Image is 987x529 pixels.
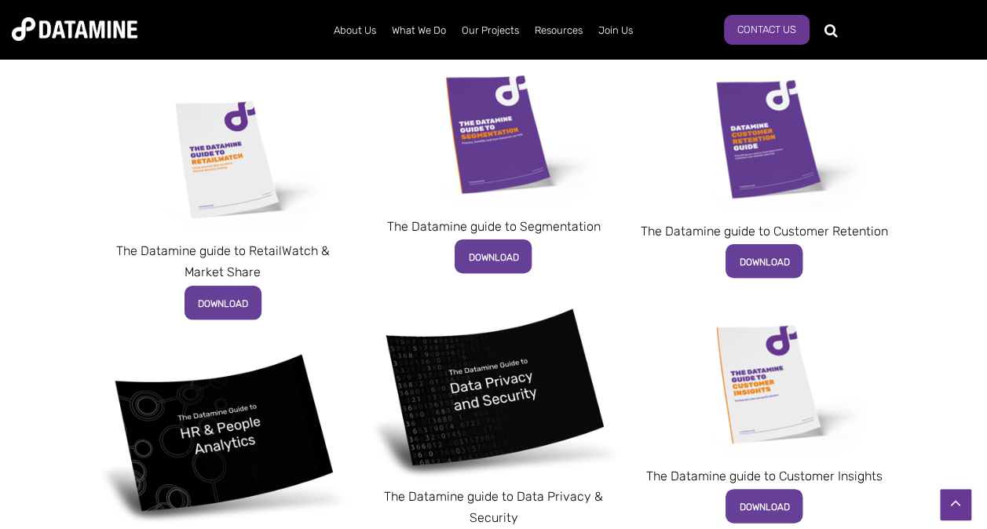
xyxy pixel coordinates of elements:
[367,486,620,528] p: The Datamine guide to Data Privacy & Security
[739,502,789,513] span: DOWNLOAD
[367,216,620,237] p: The Datamine guide to Segmentation
[185,286,261,319] a: DOWNLOAD
[96,350,349,524] img: hr-and-people-analytics_mockup
[198,298,248,309] span: DOWNLOAD
[112,86,333,232] img: Datamine Guide to RetailWatch Market Share cover
[726,489,802,523] a: DOWNLOAD
[726,244,802,278] a: DOWNLOAD
[638,465,891,487] p: The Datamine guide to Customer Insights
[638,221,891,242] p: The Datamine guide to Customer Retention
[326,10,384,51] a: About Us
[367,305,620,478] img: data-privacy-and-security_mockup
[12,17,137,41] img: Datamine
[527,10,590,51] a: Resources
[590,10,641,51] a: Join Us
[455,239,532,273] a: DOWNLOAD
[739,257,789,268] span: DOWNLOAD
[724,15,810,45] a: Contact Us
[468,252,518,263] span: DOWNLOAD
[382,60,605,208] img: Datamine Guide to Customer Segmentation cover web
[653,64,876,213] img: Customer Rentation Guide Datamine
[454,10,527,51] a: Our Projects
[96,240,349,283] p: The Datamine guide to RetailWatch & Market Share
[384,10,454,51] a: What We Do
[653,309,876,458] img: Datamine-CustomerInsights-Cover sml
